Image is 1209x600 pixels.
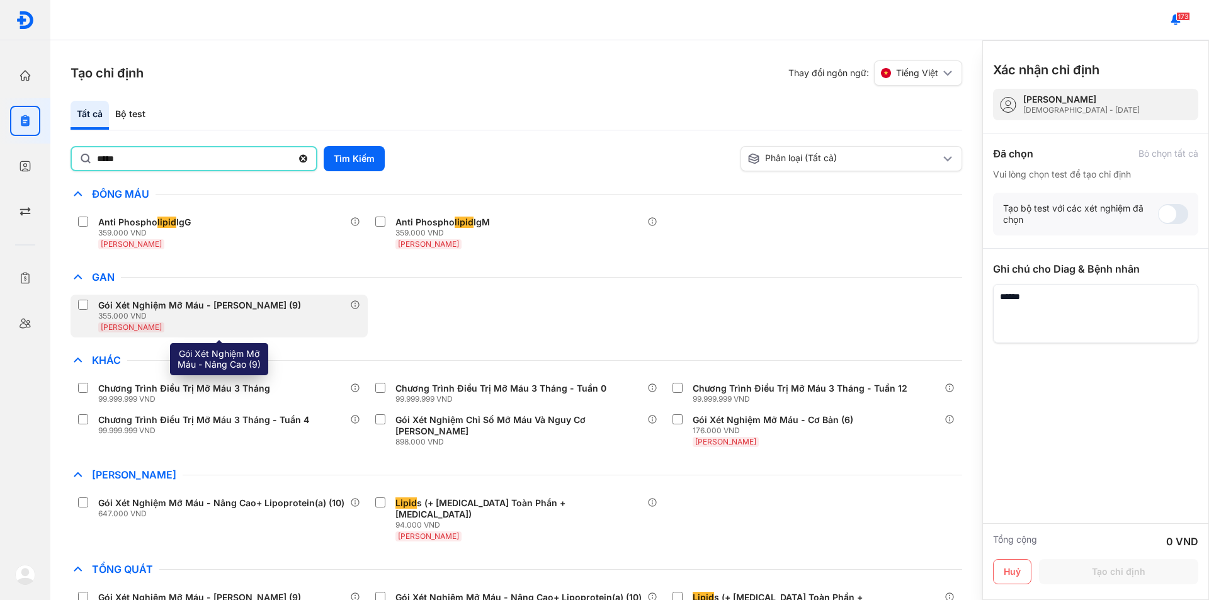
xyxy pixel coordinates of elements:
[1166,534,1198,549] div: 0 VND
[395,520,647,530] div: 94.000 VND
[16,11,35,30] img: logo
[395,228,495,238] div: 359.000 VND
[98,383,270,394] div: Chương Trình Điều Trị Mỡ Máu 3 Tháng
[101,239,162,249] span: [PERSON_NAME]
[395,414,642,437] div: Gói Xét Nghiệm Chỉ Số Mỡ Máu Và Nguy Cơ [PERSON_NAME]
[15,565,35,585] img: logo
[993,261,1198,276] div: Ghi chú cho Diag & Bệnh nhân
[86,468,183,481] span: [PERSON_NAME]
[693,414,853,426] div: Gói Xét Nghiệm Mỡ Máu - Cơ Bản (6)
[693,426,858,436] div: 176.000 VND
[993,61,1099,79] h3: Xác nhận chỉ định
[788,60,962,86] div: Thay đổi ngôn ngữ:
[1003,203,1158,225] div: Tạo bộ test với các xét nghiệm đã chọn
[86,354,127,366] span: Khác
[324,146,385,171] button: Tìm Kiếm
[98,228,196,238] div: 359.000 VND
[993,146,1033,161] div: Đã chọn
[98,300,301,311] div: Gói Xét Nghiệm Mỡ Máu - [PERSON_NAME] (9)
[1023,94,1140,105] div: [PERSON_NAME]
[395,394,611,404] div: 99.999.999 VND
[1023,105,1140,115] div: [DEMOGRAPHIC_DATA] - [DATE]
[86,563,159,575] span: Tổng Quát
[398,239,459,249] span: [PERSON_NAME]
[98,509,349,519] div: 647.000 VND
[395,437,647,447] div: 898.000 VND
[157,217,176,228] span: lipid
[101,322,162,332] span: [PERSON_NAME]
[747,152,940,165] div: Phân loại (Tất cả)
[395,383,606,394] div: Chương Trình Điều Trị Mỡ Máu 3 Tháng - Tuần 0
[71,101,109,130] div: Tất cả
[98,497,344,509] div: Gói Xét Nghiệm Mỡ Máu - Nâng Cao+ Lipoprotein(a) (10)
[693,394,912,404] div: 99.999.999 VND
[395,497,417,509] span: Lipid
[993,169,1198,180] div: Vui lòng chọn test để tạo chỉ định
[398,531,459,541] span: [PERSON_NAME]
[993,559,1031,584] button: Huỷ
[98,217,191,228] div: Anti Phospho IgG
[1039,559,1198,584] button: Tạo chỉ định
[395,497,642,520] div: s (+ [MEDICAL_DATA] Toàn Phần + [MEDICAL_DATA])
[993,534,1037,549] div: Tổng cộng
[86,188,156,200] span: Đông Máu
[98,426,314,436] div: 99.999.999 VND
[695,437,756,446] span: [PERSON_NAME]
[693,383,907,394] div: Chương Trình Điều Trị Mỡ Máu 3 Tháng - Tuần 12
[98,394,275,404] div: 99.999.999 VND
[86,271,121,283] span: Gan
[98,414,309,426] div: Chương Trình Điều Trị Mỡ Máu 3 Tháng - Tuần 4
[395,217,490,228] div: Anti Phospho IgM
[98,311,306,321] div: 355.000 VND
[1176,12,1190,21] span: 173
[455,217,474,228] span: lipid
[1138,148,1198,159] div: Bỏ chọn tất cả
[109,101,152,130] div: Bộ test
[71,64,144,82] h3: Tạo chỉ định
[896,67,938,79] span: Tiếng Việt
